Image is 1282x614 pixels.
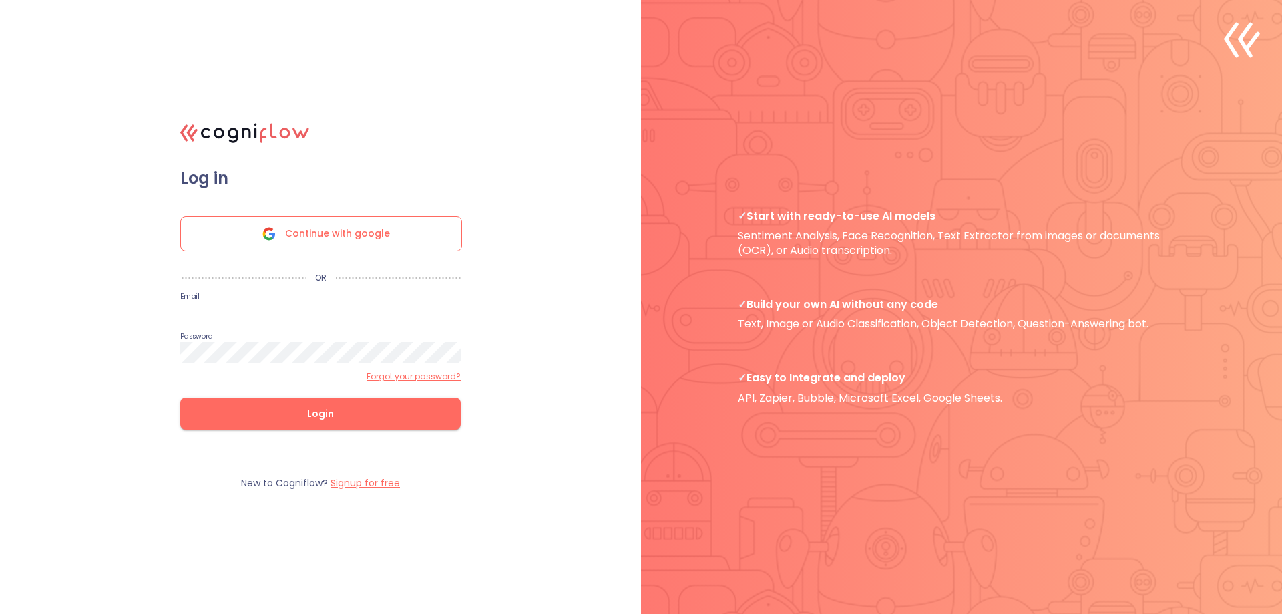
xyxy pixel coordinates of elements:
p: Sentiment Analysis, Face Recognition, Text Extractor from images or documents (OCR), or Audio tra... [738,209,1185,257]
label: Password [180,332,213,339]
label: Signup for free [331,476,400,490]
span: Build your own AI without any code [738,297,1185,311]
span: Log in [180,168,461,188]
div: Continue with google [180,216,462,251]
p: Text, Image or Audio Classification, Object Detection, Question-Answering bot. [738,297,1185,331]
p: API, Zapier, Bubble, Microsoft Excel, Google Sheets. [738,371,1185,405]
span: Continue with google [285,217,390,251]
label: Forgot your password? [367,371,461,382]
label: Email [180,292,199,299]
b: ✓ [738,370,746,386]
button: Login [180,398,461,430]
span: Start with ready-to-use AI models [738,209,1185,223]
b: ✓ [738,297,746,312]
span: Login [202,406,439,422]
b: ✓ [738,208,746,224]
p: New to Cogniflow? [241,477,400,490]
span: Easy to Integrate and deploy [738,371,1185,385]
p: OR [306,273,336,283]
